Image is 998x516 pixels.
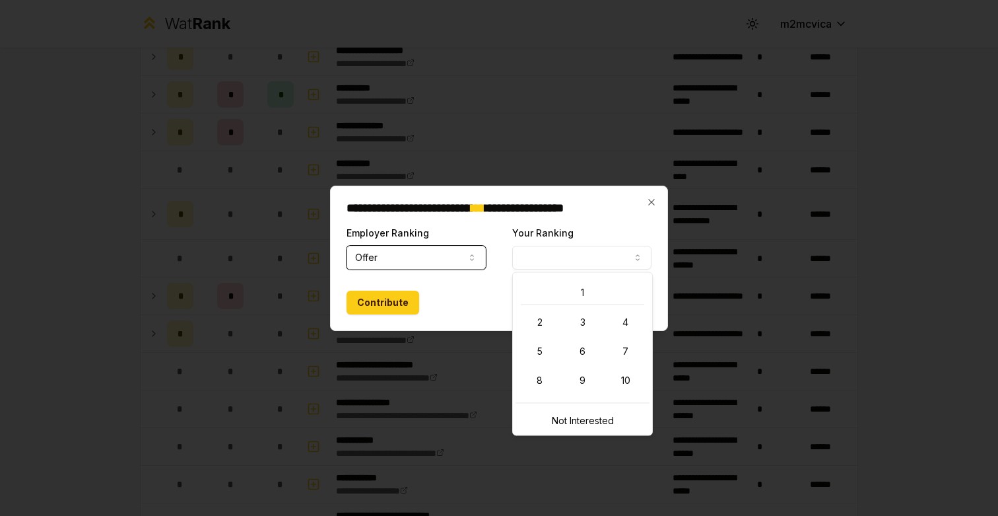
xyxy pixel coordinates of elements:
span: 7 [622,345,628,358]
span: 5 [537,345,543,358]
span: 8 [537,374,543,387]
span: 4 [622,316,628,329]
label: Your Ranking [512,227,574,239]
span: 2 [537,316,543,329]
span: 3 [580,316,585,329]
span: 6 [580,345,585,358]
label: Employer Ranking [347,227,429,239]
span: 10 [621,374,630,387]
span: Not Interested [552,414,614,427]
span: 9 [580,374,585,387]
button: Contribute [347,291,419,314]
span: 1 [581,286,584,299]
